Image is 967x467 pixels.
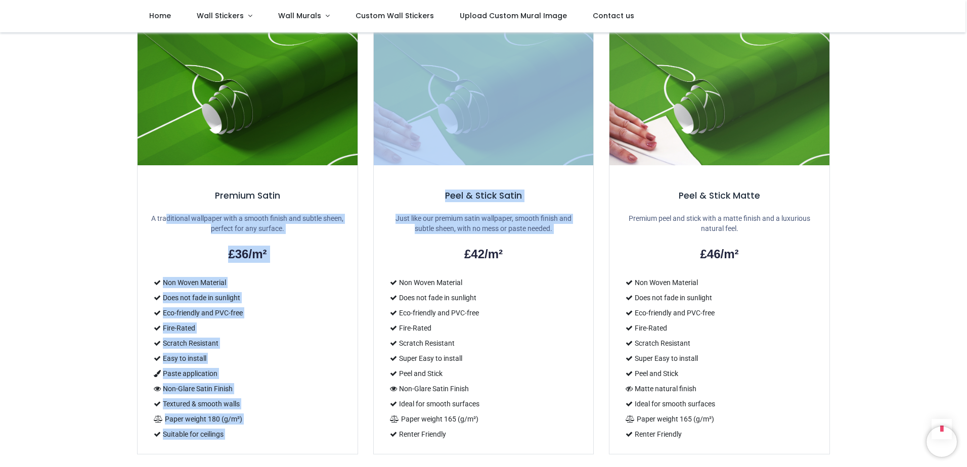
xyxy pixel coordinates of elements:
li: Peel and Stick [622,366,817,381]
li: Ideal for smooth surfaces [622,396,817,411]
li: Eco-friendly and PVC-free [386,305,582,320]
h2: £46/m² [622,246,817,263]
li: Does not fade in sunlight [150,290,345,305]
p: Just like our premium satin wallpaper, smooth finish and subtle sheen, with no mess or paste needed. [386,214,582,233]
li: Super Easy to install [622,351,817,366]
li: Renter Friendly [622,427,817,442]
li: Paper weight 165 (g/m²) [622,411,817,427]
span: Wall Murals [278,11,321,21]
li: Non Woven Material [622,275,817,290]
span: Upload Custom Mural Image [460,11,567,21]
li: Renter Friendly [386,427,582,442]
span: Contact us [593,11,634,21]
li: Fire-Rated [150,320,345,336]
iframe: Brevo live chat [927,427,957,457]
span: Home [149,11,171,21]
li: Textured & smooth walls [150,396,345,411]
h5: Peel & Stick Satin [386,190,582,202]
h5: Peel & Stick Matte [622,190,817,202]
li: Super Easy to install [386,351,582,366]
li: Paper weight 180 (g/m²) [150,411,345,427]
li: Matte natural finish [622,381,817,396]
li: Non Woven Material [386,275,582,290]
li: Paper weight 165 (g/m²) [386,411,582,427]
h5: Premium Satin [150,190,345,202]
li: Fire-Rated [386,320,582,336]
li: Does not fade in sunlight [622,290,817,305]
li: Eco-friendly and PVC-free [622,305,817,320]
img: WS-46995-MaterialComparison-VL.jpg [374,19,594,165]
li: Scratch Resistant [622,336,817,351]
p: A traditional wallpaper with a smooth finish and subtle sheen, perfect for any surface. [150,214,345,233]
li: Does not fade in sunlight [386,290,582,305]
span: Wall Stickers [197,11,244,21]
li: Paste application [150,366,345,381]
span: Custom Wall Stickers [356,11,434,21]
li: Non-Glare Satin Finish [386,381,582,396]
li: Scratch Resistant [386,336,582,351]
li: Fire-Rated [622,320,817,336]
li: Suitable for ceilings [150,427,345,442]
img: WS-46995-MaterialComparison-NW.jpg [138,19,358,165]
li: Peel and Stick [386,366,582,381]
li: Eco-friendly and PVC-free [150,305,345,320]
h2: £42/m² [386,246,582,263]
h2: £36/m² [150,246,345,263]
li: Non-Glare Satin Finish [150,381,345,396]
li: Non Woven Material [150,275,345,290]
p: Premium peel and stick with a matte finish and a luxurious natural feel. [622,214,817,233]
li: Easy to install [150,351,345,366]
li: Scratch Resistant [150,336,345,351]
img: WS-46995-MaterialComparison-PSM.jpg [609,19,829,165]
li: Ideal for smooth surfaces [386,396,582,411]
